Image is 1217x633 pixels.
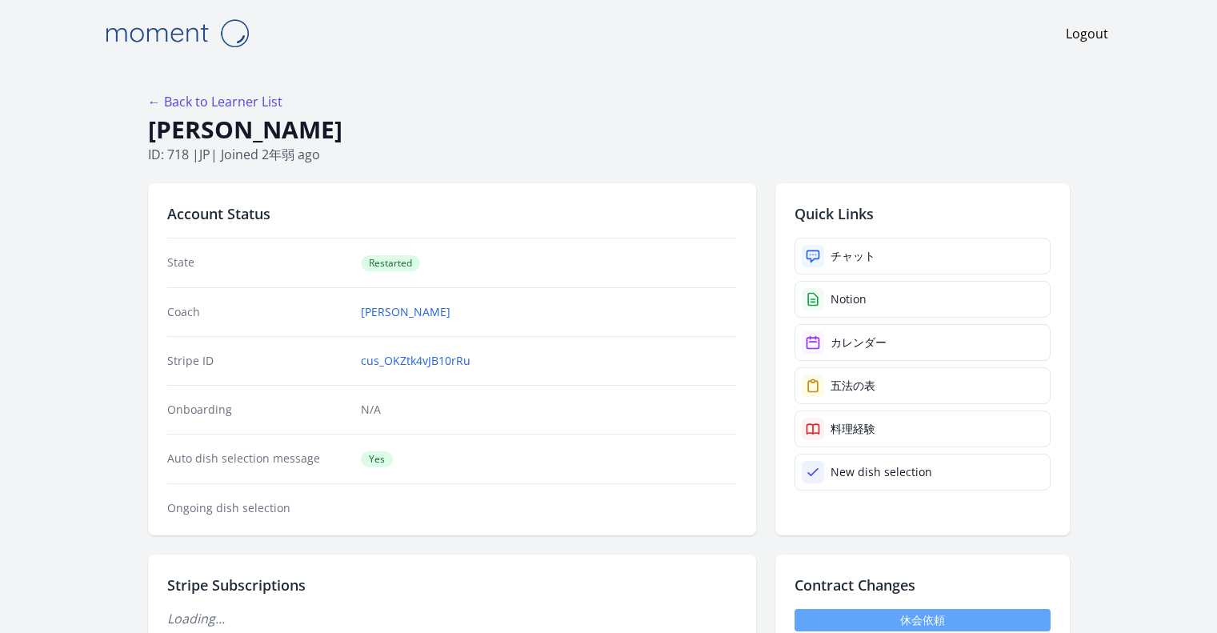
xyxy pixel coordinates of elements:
[795,238,1051,274] a: チャット
[795,281,1051,318] a: Notion
[167,402,349,418] dt: Onboarding
[361,451,393,467] span: Yes
[97,13,257,54] img: Moment
[795,324,1051,361] a: カレンダー
[361,353,470,369] a: cus_OKZtk4vJB10rRu
[795,454,1051,491] a: New dish selection
[795,367,1051,404] a: 五法の表
[795,609,1051,631] a: 休会依頼
[795,202,1051,225] h2: Quick Links
[148,145,1070,164] p: ID: 718 | | Joined 2年弱 ago
[167,500,349,516] dt: Ongoing dish selection
[361,255,420,271] span: Restarted
[831,335,887,351] div: カレンダー
[167,254,349,271] dt: State
[361,304,450,320] a: [PERSON_NAME]
[167,451,349,467] dt: Auto dish selection message
[167,574,737,596] h2: Stripe Subscriptions
[361,402,736,418] p: N/A
[831,378,875,394] div: 五法の表
[148,114,1070,145] h1: [PERSON_NAME]
[167,609,737,628] p: Loading...
[148,93,282,110] a: ← Back to Learner List
[199,146,210,163] span: jp
[831,291,867,307] div: Notion
[831,248,875,264] div: チャット
[831,421,875,437] div: 料理経験
[1066,24,1108,43] a: Logout
[167,202,737,225] h2: Account Status
[795,411,1051,447] a: 料理経験
[167,304,349,320] dt: Coach
[795,574,1051,596] h2: Contract Changes
[167,353,349,369] dt: Stripe ID
[831,464,932,480] div: New dish selection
